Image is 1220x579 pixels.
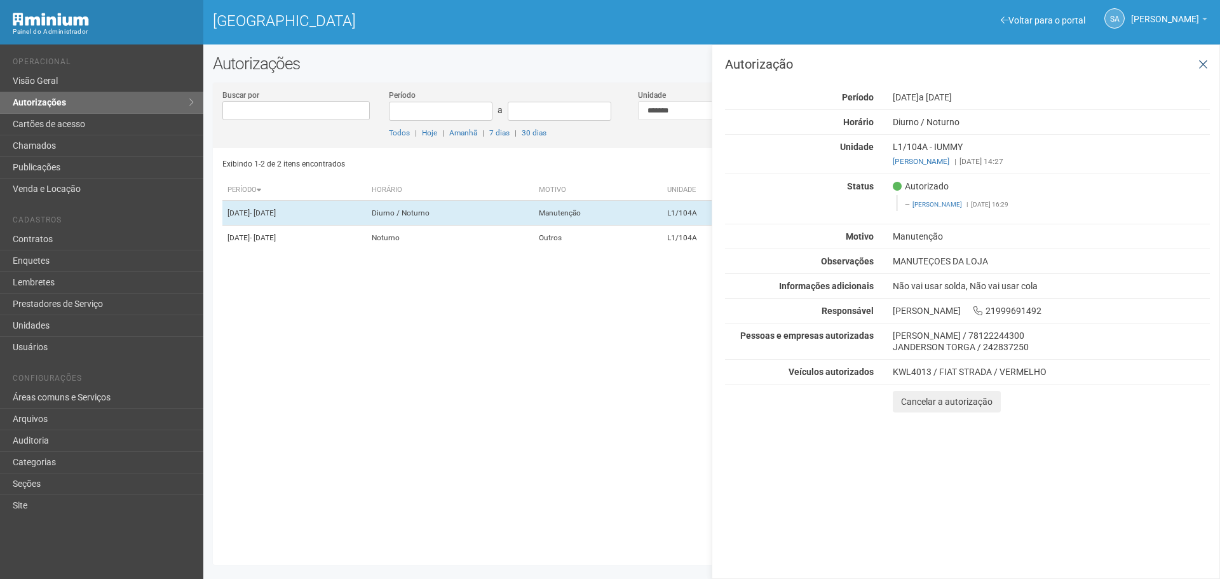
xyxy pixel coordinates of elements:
footer: [DATE] 16:29 [905,200,1203,209]
div: Não vai usar solda, Não vai usar cola [883,280,1219,292]
a: [PERSON_NAME] [893,157,949,166]
a: 7 dias [489,128,510,137]
strong: Observações [821,256,874,266]
button: Cancelar a autorização [893,391,1001,412]
div: [PERSON_NAME] 21999691492 [883,305,1219,317]
span: | [442,128,444,137]
span: - [DATE] [250,208,276,217]
a: [PERSON_NAME] [912,201,962,208]
a: Amanhã [449,128,477,137]
div: MANUTEÇOES DA LOJA [883,255,1219,267]
td: [DATE] [222,226,367,250]
strong: Motivo [846,231,874,242]
th: Período [222,180,367,201]
span: Autorizado [893,181,949,192]
a: Voltar para o portal [1001,15,1085,25]
label: Unidade [638,90,666,101]
td: Noturno [367,226,534,250]
strong: Pessoas e empresas autorizadas [740,330,874,341]
h1: [GEOGRAPHIC_DATA] [213,13,702,29]
span: - [DATE] [250,233,276,242]
label: Período [389,90,416,101]
span: | [515,128,517,137]
strong: Horário [843,117,874,127]
strong: Período [842,92,874,102]
li: Operacional [13,57,194,71]
div: JANDERSON TORGA / 242837250 [893,341,1210,353]
td: L1/104A [662,201,761,226]
strong: Informações adicionais [779,281,874,291]
img: Minium [13,13,89,26]
td: Manutenção [534,201,662,226]
label: Buscar por [222,90,259,101]
a: 30 dias [522,128,546,137]
div: L1/104A - IUMMY [883,141,1219,167]
span: | [966,201,968,208]
li: Cadastros [13,215,194,229]
a: Todos [389,128,410,137]
td: [DATE] [222,201,367,226]
span: a [DATE] [919,92,952,102]
td: Diurno / Noturno [367,201,534,226]
td: L1/104A [662,226,761,250]
div: Painel do Administrador [13,26,194,37]
strong: Unidade [840,142,874,152]
span: | [482,128,484,137]
a: Hoje [422,128,437,137]
td: Outros [534,226,662,250]
span: a [498,105,503,115]
a: [PERSON_NAME] [1131,16,1207,26]
li: Configurações [13,374,194,387]
div: Diurno / Noturno [883,116,1219,128]
strong: Responsável [822,306,874,316]
th: Motivo [534,180,662,201]
strong: Veículos autorizados [789,367,874,377]
div: [DATE] 14:27 [893,156,1210,167]
span: | [954,157,956,166]
span: | [415,128,417,137]
a: SA [1104,8,1125,29]
div: Exibindo 1-2 de 2 itens encontrados [222,154,708,174]
strong: Status [847,181,874,191]
span: Silvio Anjos [1131,2,1199,24]
th: Unidade [662,180,761,201]
div: [PERSON_NAME] / 78122244300 [893,330,1210,341]
h2: Autorizações [213,54,1210,73]
th: Horário [367,180,534,201]
h3: Autorização [725,58,1210,71]
div: Manutenção [883,231,1219,242]
div: KWL4013 / FIAT STRADA / VERMELHO [893,366,1210,378]
div: [DATE] [883,92,1219,103]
